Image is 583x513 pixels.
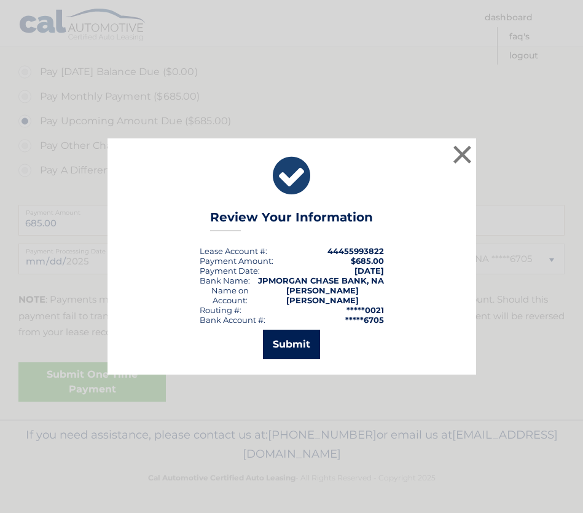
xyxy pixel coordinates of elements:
[200,315,265,325] div: Bank Account #:
[200,276,250,285] div: Bank Name:
[286,285,359,305] strong: [PERSON_NAME] [PERSON_NAME]
[200,285,262,305] div: Name on Account:
[354,266,384,276] span: [DATE]
[200,246,267,256] div: Lease Account #:
[200,256,273,266] div: Payment Amount:
[210,210,373,231] h3: Review Your Information
[263,330,320,359] button: Submit
[351,256,384,266] span: $685.00
[258,276,384,285] strong: JPMORGAN CHASE BANK, NA
[200,305,241,315] div: Routing #:
[200,266,260,276] div: :
[450,142,475,167] button: ×
[200,266,258,276] span: Payment Date
[327,246,384,256] strong: 44455993822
